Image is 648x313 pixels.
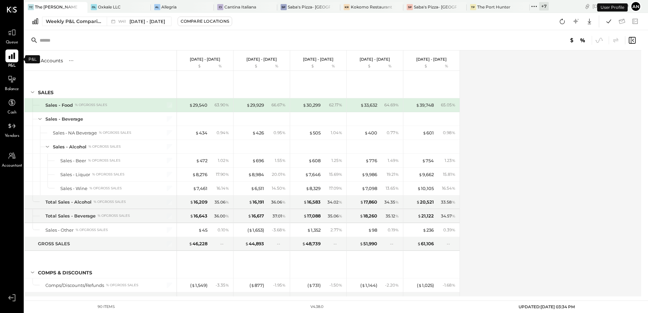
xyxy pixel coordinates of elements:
[189,102,207,108] div: 29,540
[417,241,421,246] span: $
[452,130,455,135] span: %
[452,185,455,191] span: %
[251,283,255,288] span: $
[225,213,229,218] span: %
[418,283,422,288] span: $
[442,185,455,191] div: 16.54
[191,296,195,301] span: $
[118,20,128,23] span: W41
[452,282,455,288] span: %
[339,213,342,218] span: %
[385,296,399,302] div: - 2.20
[331,158,342,164] div: 1.25
[189,296,207,302] div: ( 1,549 )
[225,296,229,301] span: %
[368,227,372,233] span: $
[41,57,63,64] div: Accounts
[452,213,455,218] span: %
[252,158,256,163] span: $
[5,86,19,92] span: Balance
[248,213,264,219] div: 16,617
[245,241,249,246] span: $
[452,227,455,232] span: %
[88,144,121,149] div: % of GROSS SALES
[38,269,92,276] div: Comps & Discounts
[303,102,306,108] span: $
[419,172,422,177] span: $
[539,2,549,11] div: + 7
[416,57,447,62] p: [DATE] - [DATE]
[362,283,365,288] span: $
[75,103,107,107] div: % of GROSS SALES
[305,172,309,177] span: $
[98,304,115,310] div: 90 items
[245,241,264,247] div: 44,893
[189,241,207,247] div: 46,228
[630,1,641,12] button: An
[225,199,229,205] span: %
[274,130,286,136] div: 0.95
[225,102,229,107] span: %
[414,4,456,10] div: Saba's Pizza- [GEOGRAPHIC_DATA]
[423,130,434,136] div: 601
[195,130,199,135] span: $
[360,199,377,205] div: 17,860
[416,199,434,205] div: 20,521
[310,304,323,310] div: v 4.38.0
[417,185,434,192] div: 10,105
[418,213,421,218] span: $
[246,102,250,108] span: $
[0,26,23,46] a: Queue
[198,227,207,233] div: 45
[217,130,229,136] div: 0.94
[452,171,455,177] span: %
[592,3,629,9] div: [DATE]
[361,296,365,301] span: $
[252,130,256,135] span: $
[407,64,434,69] div: $
[339,227,342,232] span: %
[273,282,286,288] div: - 1.95
[129,18,165,25] span: [DATE] - [DATE]
[329,185,342,191] div: 17.09
[407,4,413,10] div: SP
[5,133,19,139] span: Vendors
[282,227,286,232] span: %
[305,171,321,178] div: 7,646
[327,199,342,205] div: 34.02
[98,213,130,218] div: % of GROSS SALES
[46,18,103,25] div: Weekly P&L Comparison
[339,171,342,177] span: %
[303,199,307,205] span: $
[2,163,22,169] span: Accountant
[362,171,377,178] div: 9,986
[423,227,426,233] span: $
[385,282,399,288] div: - 2.20
[445,158,455,164] div: 1.23
[248,171,264,178] div: 8,984
[384,102,399,108] div: 64.69
[190,199,207,205] div: 16,209
[38,241,70,247] div: GROSS SALES
[218,227,229,233] div: 0.10
[282,296,286,301] span: %
[306,186,309,191] span: $
[387,171,399,178] div: 19.21
[339,185,342,191] span: %
[441,213,455,219] div: 34.57
[45,213,96,219] div: Total Sales - Beverage
[306,185,321,192] div: 8,329
[303,199,321,205] div: 16,583
[379,64,401,69] div: %
[45,199,92,205] div: Total Sales - Alcohol
[216,282,229,288] div: - 3.35
[339,296,342,301] span: %
[360,213,363,218] span: $
[307,227,321,233] div: 1,352
[272,227,286,233] div: - 3.68
[303,102,321,108] div: 30,299
[217,185,229,191] div: 16.14
[307,227,311,233] span: $
[192,171,207,178] div: 8,276
[309,283,312,288] span: $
